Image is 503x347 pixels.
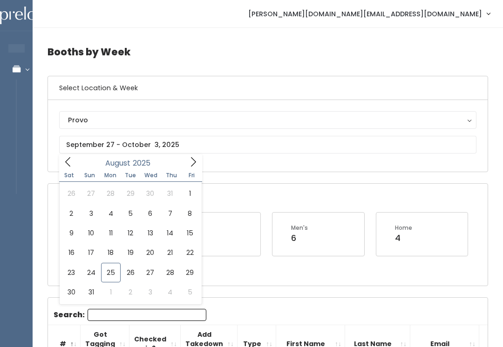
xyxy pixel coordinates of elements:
span: August 29, 2025 [180,263,199,282]
span: September 5, 2025 [180,282,199,302]
span: August 20, 2025 [141,243,160,262]
span: Tue [120,173,141,178]
span: August 8, 2025 [180,204,199,223]
span: August 25, 2025 [101,263,121,282]
span: August 24, 2025 [81,263,101,282]
span: August [105,160,130,167]
span: August 1, 2025 [180,184,199,203]
span: August 10, 2025 [81,223,101,243]
span: September 3, 2025 [141,282,160,302]
input: Year [130,157,158,169]
span: August 6, 2025 [141,204,160,223]
span: August 3, 2025 [81,204,101,223]
span: Sun [80,173,100,178]
span: August 4, 2025 [101,204,121,223]
span: August 26, 2025 [121,263,140,282]
div: Home [395,224,412,232]
input: Search: [88,309,206,321]
span: July 28, 2025 [101,184,121,203]
span: Mon [100,173,121,178]
h4: Booths by Week [48,39,488,65]
span: July 29, 2025 [121,184,140,203]
span: August 19, 2025 [121,243,140,262]
span: September 1, 2025 [101,282,121,302]
span: September 4, 2025 [160,282,180,302]
span: July 31, 2025 [160,184,180,203]
label: Search: [54,309,206,321]
span: August 30, 2025 [61,282,81,302]
span: August 7, 2025 [160,204,180,223]
span: August 31, 2025 [81,282,101,302]
span: Sat [59,173,80,178]
span: August 28, 2025 [160,263,180,282]
span: August 27, 2025 [141,263,160,282]
div: Men's [291,224,308,232]
span: August 17, 2025 [81,243,101,262]
span: August 9, 2025 [61,223,81,243]
input: September 27 - October 3, 2025 [59,136,476,153]
span: August 14, 2025 [160,223,180,243]
span: August 21, 2025 [160,243,180,262]
span: August 22, 2025 [180,243,199,262]
span: August 2, 2025 [61,204,81,223]
span: August 12, 2025 [121,223,140,243]
span: July 26, 2025 [61,184,81,203]
span: Thu [161,173,182,178]
span: July 27, 2025 [81,184,101,203]
button: Provo [59,111,476,129]
span: August 11, 2025 [101,223,121,243]
span: August 16, 2025 [61,243,81,262]
div: 6 [291,232,308,244]
span: July 30, 2025 [141,184,160,203]
a: [PERSON_NAME][DOMAIN_NAME][EMAIL_ADDRESS][DOMAIN_NAME] [239,4,499,24]
span: September 2, 2025 [121,282,140,302]
span: August 13, 2025 [141,223,160,243]
span: Fri [182,173,202,178]
h6: Select Location & Week [48,76,488,100]
span: August 5, 2025 [121,204,140,223]
div: 4 [395,232,412,244]
span: [PERSON_NAME][DOMAIN_NAME][EMAIL_ADDRESS][DOMAIN_NAME] [248,9,482,19]
span: August 15, 2025 [180,223,199,243]
div: Provo [68,115,468,125]
span: Wed [141,173,161,178]
span: August 18, 2025 [101,243,121,262]
span: August 23, 2025 [61,263,81,282]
